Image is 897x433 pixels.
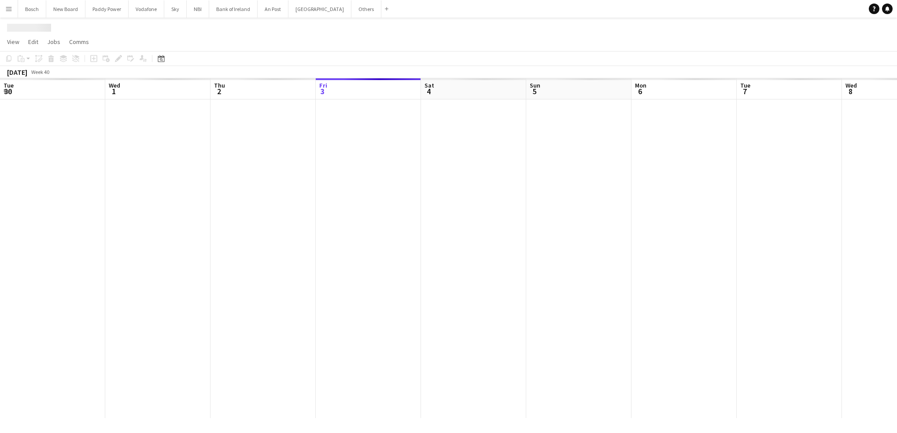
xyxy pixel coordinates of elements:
span: 3 [318,86,327,96]
button: Others [351,0,381,18]
span: 5 [528,86,540,96]
span: Jobs [47,38,60,46]
div: [DATE] [7,68,27,77]
span: Thu [214,81,225,89]
span: Week 40 [29,69,51,75]
button: Bosch [18,0,46,18]
span: Tue [4,81,14,89]
span: Wed [845,81,857,89]
span: 8 [844,86,857,96]
span: 2 [213,86,225,96]
span: Sun [530,81,540,89]
span: 4 [423,86,434,96]
a: View [4,36,23,48]
button: Paddy Power [85,0,129,18]
span: Comms [69,38,89,46]
span: 30 [2,86,14,96]
a: Edit [25,36,42,48]
button: NBI [187,0,209,18]
span: View [7,38,19,46]
span: 7 [739,86,750,96]
span: Wed [109,81,120,89]
a: Jobs [44,36,64,48]
a: Comms [66,36,92,48]
button: [GEOGRAPHIC_DATA] [288,0,351,18]
button: New Board [46,0,85,18]
span: Fri [319,81,327,89]
button: Sky [164,0,187,18]
span: Sat [425,81,434,89]
span: 1 [107,86,120,96]
span: Mon [635,81,646,89]
button: Vodafone [129,0,164,18]
button: Bank of Ireland [209,0,258,18]
button: An Post [258,0,288,18]
span: Tue [740,81,750,89]
span: 6 [634,86,646,96]
span: Edit [28,38,38,46]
